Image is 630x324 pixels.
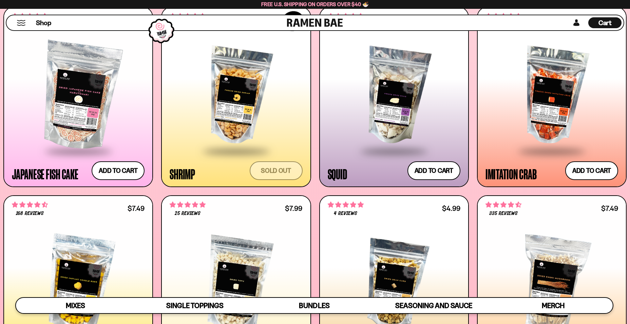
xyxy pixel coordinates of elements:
[598,19,612,27] span: Cart
[3,7,153,187] a: 4.76 stars 224 reviews $9.99 Japanese Fish Cake Add to cart
[135,298,255,313] a: Single Toppings
[255,298,374,313] a: Bundles
[128,205,145,212] div: $7.49
[542,301,565,310] span: Merch
[166,301,224,310] span: Single Toppings
[477,7,627,187] a: 4.86 stars 22 reviews $11.99 Imitation Crab Add to cart
[161,7,311,187] a: SOLDOUT 4.90 stars 96 reviews Shrimp Sold out
[442,205,460,212] div: $4.99
[328,200,364,209] span: 5.00 stars
[565,161,618,180] button: Add to cart
[319,7,469,187] a: 4.75 stars 8 reviews $11.99 Squid Add to cart
[489,211,518,216] span: 335 reviews
[66,301,85,310] span: Mixes
[261,1,369,7] span: Free U.S. Shipping on Orders over $40 🍜
[485,200,521,209] span: 4.53 stars
[328,168,347,180] div: Squid
[170,168,195,180] div: Shrimp
[36,17,51,28] a: Shop
[16,298,135,313] a: Mixes
[16,211,43,216] span: 168 reviews
[175,211,201,216] span: 25 reviews
[485,168,537,180] div: Imitation Crab
[299,301,329,310] span: Bundles
[395,301,472,310] span: Seasoning and Sauce
[12,200,48,209] span: 4.73 stars
[92,161,145,180] button: Add to cart
[407,161,460,180] button: Add to cart
[334,211,357,216] span: 4 reviews
[493,298,613,313] a: Merch
[170,200,206,209] span: 4.80 stars
[601,205,618,212] div: $7.49
[17,20,26,26] button: Mobile Menu Trigger
[36,18,51,28] span: Shop
[285,205,302,212] div: $7.99
[12,168,78,180] div: Japanese Fish Cake
[588,15,622,30] a: Cart
[374,298,493,313] a: Seasoning and Sauce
